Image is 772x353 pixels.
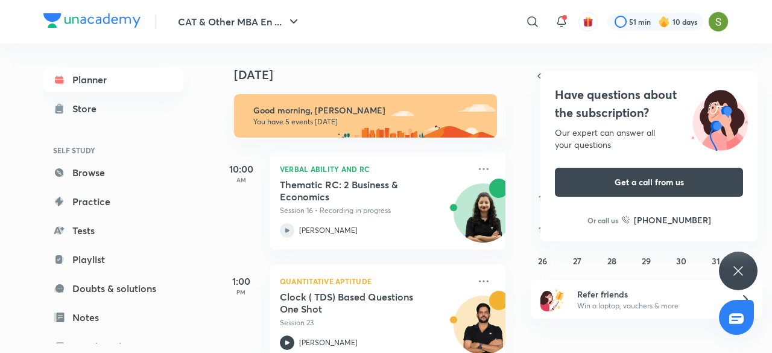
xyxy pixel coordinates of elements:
img: ttu_illustration_new.svg [682,86,758,151]
span: [DATE] [627,68,666,84]
p: Quantitative Aptitude [280,274,469,288]
button: October 28, 2025 [603,251,622,270]
img: streak [658,16,670,28]
img: Samridhi Vij [708,11,729,32]
abbr: October 29, 2025 [642,255,651,267]
a: Store [43,97,183,121]
button: October 5, 2025 [533,157,552,176]
img: morning [234,94,497,138]
button: October 29, 2025 [637,251,656,270]
p: Win a laptop, vouchers & more [577,301,726,311]
a: Browse [43,161,183,185]
h6: SELF STUDY [43,140,183,161]
h6: Good morning, [PERSON_NAME] [253,105,486,116]
abbr: October 26, 2025 [538,255,547,267]
button: October 27, 2025 [568,251,587,270]
p: PM [217,288,265,296]
div: Store [72,101,104,116]
abbr: October 31, 2025 [712,255,720,267]
h5: Thematic RC: 2 Business & Economics [280,179,430,203]
button: [DATE] [548,68,745,84]
button: October 31, 2025 [706,251,726,270]
p: You have 5 events [DATE] [253,117,486,127]
img: avatar [583,16,593,27]
h4: [DATE] [234,68,517,82]
button: October 19, 2025 [533,220,552,239]
abbr: October 27, 2025 [573,255,581,267]
p: [PERSON_NAME] [299,337,358,348]
p: Verbal Ability and RC [280,162,469,176]
p: Or call us [587,215,618,226]
button: CAT & Other MBA En ... [171,10,308,34]
button: Get a call from us [555,168,743,197]
abbr: October 12, 2025 [539,192,546,204]
a: Planner [43,68,183,92]
img: Company Logo [43,13,141,28]
a: [PHONE_NUMBER] [622,214,711,226]
button: October 26, 2025 [533,251,552,270]
abbr: October 30, 2025 [676,255,686,267]
button: October 12, 2025 [533,188,552,208]
a: Company Logo [43,13,141,31]
button: avatar [578,12,598,31]
a: Doubts & solutions [43,276,183,301]
p: AM [217,176,265,183]
h6: Refer friends [577,288,726,301]
img: Avatar [454,190,512,248]
a: Tests [43,218,183,243]
p: Session 23 [280,317,469,328]
abbr: October 28, 2025 [607,255,616,267]
h4: Have questions about the subscription? [555,86,743,122]
a: Playlist [43,247,183,272]
img: referral [540,287,565,311]
div: Our expert can answer all your questions [555,127,743,151]
a: Practice [43,189,183,214]
h5: 1:00 [217,274,265,288]
h6: [PHONE_NUMBER] [634,214,711,226]
h5: Clock ( TDS) Based Questions One Shot [280,291,430,315]
abbr: October 19, 2025 [539,224,547,235]
button: October 30, 2025 [671,251,691,270]
a: Notes [43,305,183,329]
h5: 10:00 [217,162,265,176]
p: [PERSON_NAME] [299,225,358,236]
p: Session 16 • Recording in progress [280,205,469,216]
